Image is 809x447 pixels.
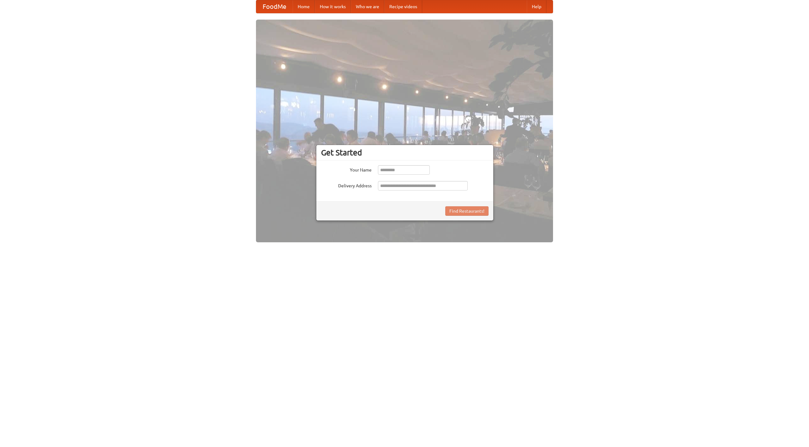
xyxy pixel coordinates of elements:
label: Your Name [321,165,372,173]
a: Help [527,0,546,13]
a: How it works [315,0,351,13]
label: Delivery Address [321,181,372,189]
a: Who we are [351,0,384,13]
button: Find Restaurants! [445,206,489,216]
a: Recipe videos [384,0,422,13]
a: FoodMe [256,0,293,13]
a: Home [293,0,315,13]
h3: Get Started [321,148,489,157]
